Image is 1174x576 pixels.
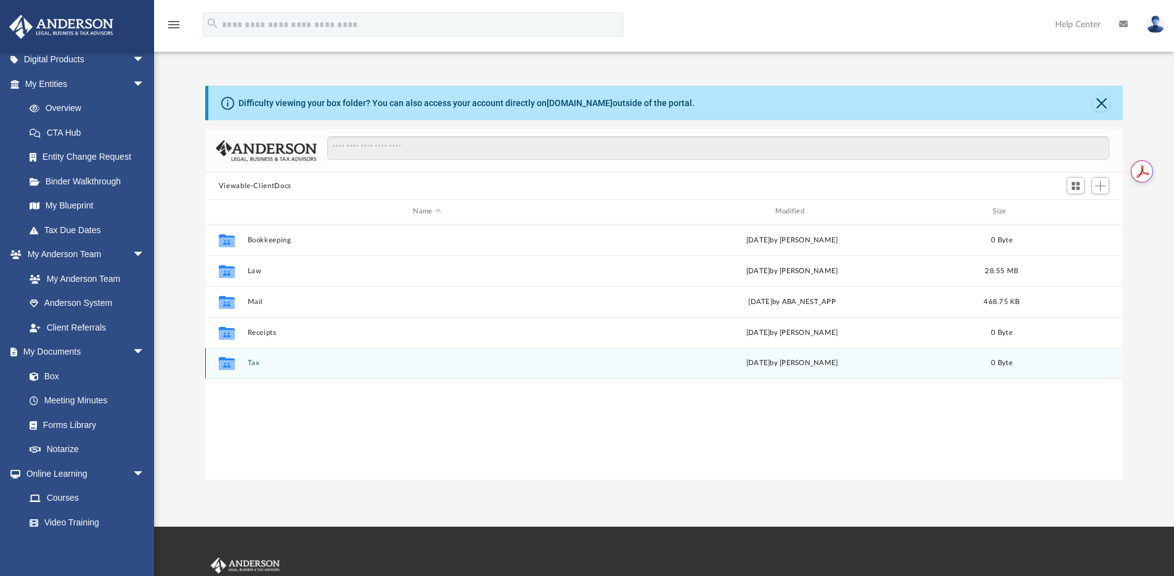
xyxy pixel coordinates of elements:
div: grid [205,224,1123,480]
div: id [1032,206,1118,217]
img: Anderson Advisors Platinum Portal [208,557,282,574]
div: [DATE] by ABA_NEST_APP [612,296,971,307]
div: id [211,206,242,217]
button: Law [247,267,606,275]
a: Video Training [17,510,151,535]
span: 468.75 KB [984,298,1019,305]
a: CTA Hub [17,120,163,145]
span: arrow_drop_down [132,47,157,73]
button: Close [1093,94,1110,112]
a: Meeting Minutes [17,389,157,413]
a: Anderson System [17,291,157,316]
a: My Anderson Teamarrow_drop_down [9,242,157,267]
a: Client Referrals [17,315,157,340]
a: Overview [17,96,163,121]
div: Size [977,206,1026,217]
a: Online Learningarrow_drop_down [9,461,157,486]
div: Difficulty viewing your box folder? You can also access your account directly on outside of the p... [238,97,695,110]
div: [DATE] by [PERSON_NAME] [612,358,971,369]
i: menu [166,17,181,32]
div: Name [247,206,606,217]
a: Entity Change Request [17,145,163,170]
a: My Documentsarrow_drop_down [9,340,157,364]
a: [DOMAIN_NAME] [547,98,613,108]
a: My Anderson Team [17,266,151,291]
a: Notarize [17,437,157,462]
button: Bookkeeping [247,236,606,244]
img: Anderson Advisors Platinum Portal [6,15,117,39]
span: 0 Byte [991,236,1013,243]
i: search [206,17,219,30]
div: Modified [612,206,972,217]
a: Tax Due Dates [17,218,163,242]
span: 28.55 MB [985,267,1018,274]
span: arrow_drop_down [132,242,157,268]
button: Switch to Grid View [1067,177,1085,194]
span: arrow_drop_down [132,340,157,365]
button: Add [1091,177,1110,194]
span: arrow_drop_down [132,461,157,487]
a: Resources [17,535,157,559]
a: My Entitiesarrow_drop_down [9,72,163,96]
div: [DATE] by [PERSON_NAME] [612,265,971,276]
a: Binder Walkthrough [17,169,163,194]
button: Viewable-ClientDocs [219,181,291,192]
a: Digital Productsarrow_drop_down [9,47,163,72]
a: Box [17,364,151,389]
img: User Pic [1146,15,1165,33]
div: [DATE] by [PERSON_NAME] [612,234,971,245]
button: Tax [247,359,606,367]
a: Courses [17,486,157,511]
button: Receipts [247,329,606,337]
a: Forms Library [17,413,151,437]
span: 0 Byte [991,329,1013,335]
a: menu [166,23,181,32]
input: Search files and folders [327,136,1109,160]
div: [DATE] by [PERSON_NAME] [612,327,971,338]
button: Mail [247,298,606,306]
span: arrow_drop_down [132,72,157,97]
span: 0 Byte [991,360,1013,366]
a: My Blueprint [17,194,157,218]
